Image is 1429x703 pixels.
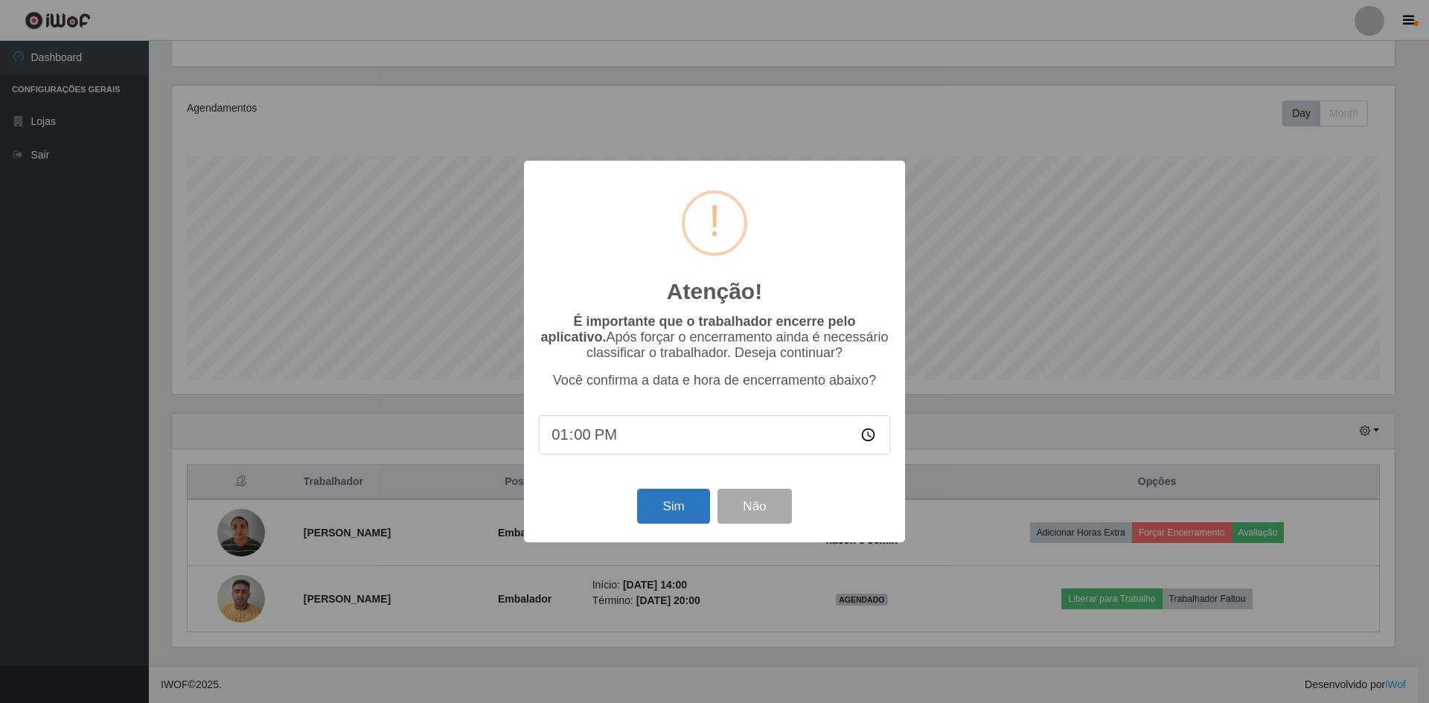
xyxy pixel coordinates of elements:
h2: Atenção! [667,278,762,305]
p: Após forçar o encerramento ainda é necessário classificar o trabalhador. Deseja continuar? [539,314,890,361]
p: Você confirma a data e hora de encerramento abaixo? [539,373,890,388]
button: Sim [637,489,709,524]
button: Não [717,489,791,524]
b: É importante que o trabalhador encerre pelo aplicativo. [540,314,855,344]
